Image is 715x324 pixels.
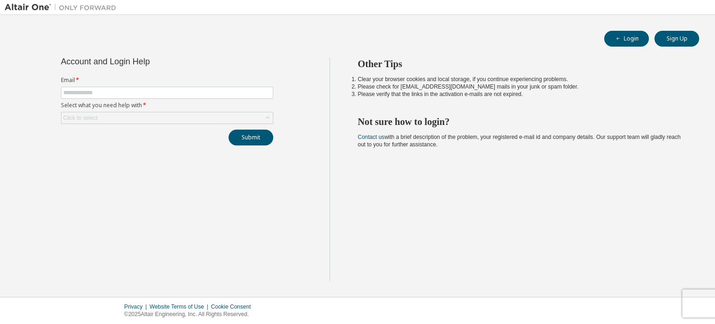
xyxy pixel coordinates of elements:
h2: Not sure how to login? [358,116,683,128]
button: Sign Up [654,31,699,47]
img: Altair One [5,3,121,12]
div: Website Terms of Use [149,303,211,310]
div: Click to select [63,114,98,122]
span: with a brief description of the problem, your registered e-mail id and company details. Our suppo... [358,134,681,148]
div: Account and Login Help [61,58,231,65]
li: Please check for [EMAIL_ADDRESS][DOMAIN_NAME] mails in your junk or spam folder. [358,83,683,90]
a: Contact us [358,134,384,140]
p: © 2025 Altair Engineering, Inc. All Rights Reserved. [124,310,256,318]
div: Cookie Consent [211,303,256,310]
li: Clear your browser cookies and local storage, if you continue experiencing problems. [358,76,683,83]
button: Submit [229,130,273,145]
div: Privacy [124,303,149,310]
h2: Other Tips [358,58,683,70]
div: Click to select [61,112,273,124]
button: Login [604,31,649,47]
label: Select what you need help with [61,102,273,109]
label: Email [61,76,273,84]
li: Please verify that the links in the activation e-mails are not expired. [358,90,683,98]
